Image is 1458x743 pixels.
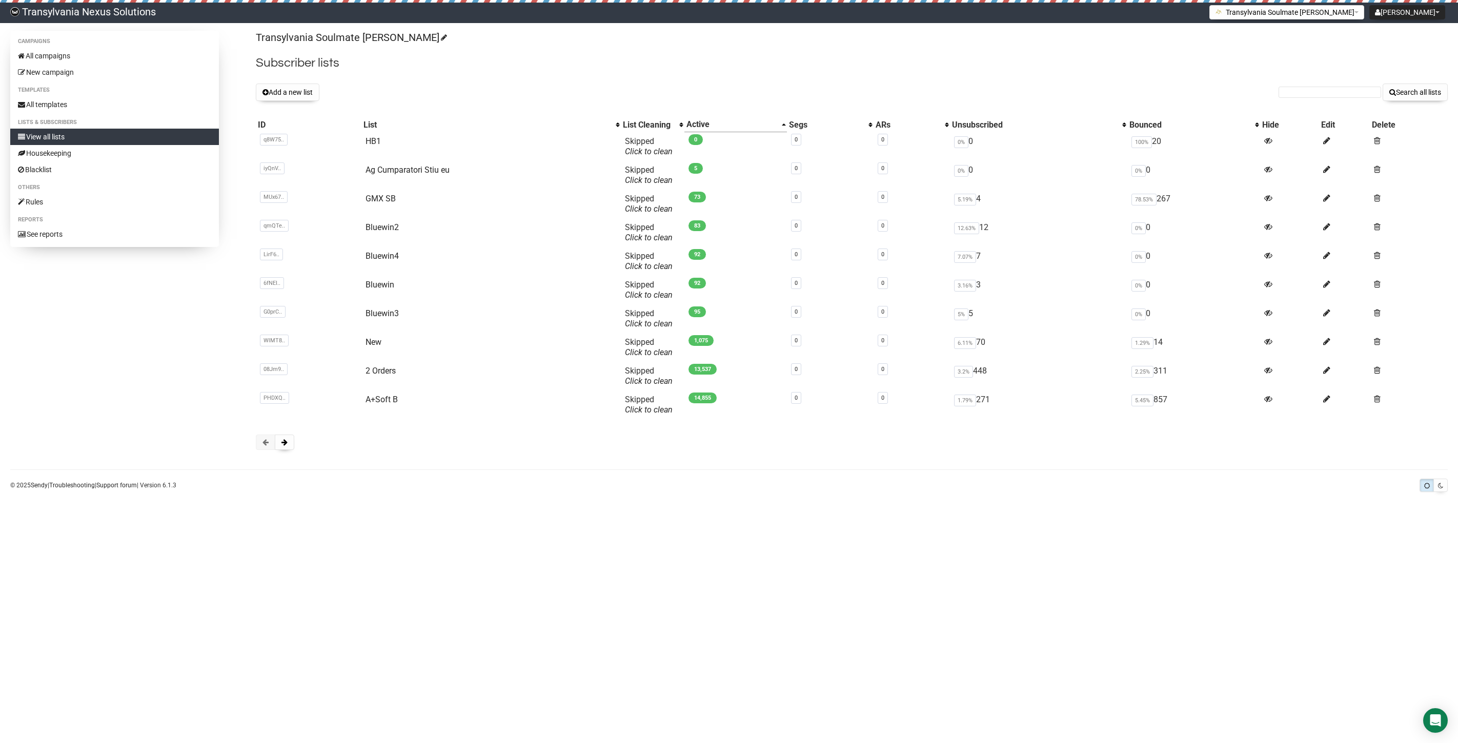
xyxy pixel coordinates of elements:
[1129,120,1250,130] div: Bounced
[954,280,976,292] span: 3.16%
[625,165,673,185] span: Skipped
[260,306,286,318] span: G0prC..
[10,116,219,129] li: Lists & subscribers
[1131,251,1146,263] span: 0%
[954,337,976,349] span: 6.11%
[1131,136,1152,148] span: 100%
[688,278,706,288] span: 92
[881,280,884,286] a: 0
[625,251,673,271] span: Skipped
[950,218,1127,247] td: 12
[10,7,19,16] img: 586cc6b7d8bc403f0c61b981d947c989
[366,337,381,347] a: New
[366,280,394,290] a: Bluewin
[954,251,976,263] span: 7.07%
[881,165,884,172] a: 0
[954,136,968,148] span: 0%
[686,119,777,130] div: Active
[950,247,1127,276] td: 7
[950,304,1127,333] td: 5
[1127,117,1260,132] th: Bounced: No sort applied, activate to apply an ascending sort
[260,335,289,346] span: WlMT8..
[625,204,673,214] a: Click to clean
[954,308,968,320] span: 5%
[1260,117,1319,132] th: Hide: No sort applied, sorting is disabled
[795,222,798,229] a: 0
[256,31,445,44] a: Transylvania Soulmate [PERSON_NAME]
[688,249,706,260] span: 92
[795,251,798,258] a: 0
[10,161,219,178] a: Blacklist
[256,84,319,101] button: Add a new list
[1383,84,1448,101] button: Search all lists
[366,165,450,175] a: Ag Cumparatori Stiu eu
[10,214,219,226] li: Reports
[256,117,361,132] th: ID: No sort applied, sorting is disabled
[1131,337,1153,349] span: 1.29%
[10,226,219,242] a: See reports
[950,132,1127,161] td: 0
[10,181,219,194] li: Others
[881,308,884,315] a: 0
[1321,120,1367,130] div: Edit
[625,147,673,156] a: Click to clean
[1127,132,1260,161] td: 20
[688,163,703,174] span: 5
[1131,308,1146,320] span: 0%
[260,191,288,203] span: MUx67..
[625,366,673,386] span: Skipped
[625,290,673,300] a: Click to clean
[623,120,674,130] div: List Cleaning
[795,280,798,286] a: 0
[625,261,673,271] a: Click to clean
[688,335,714,346] span: 1,075
[10,194,219,210] a: Rules
[10,96,219,113] a: All templates
[625,308,673,328] span: Skipped
[1369,5,1445,19] button: [PERSON_NAME]
[10,480,176,491] p: © 2025 | | | Version 6.1.3
[96,482,137,489] a: Support forum
[1372,120,1446,130] div: Delete
[366,395,398,404] a: A+Soft B
[625,376,673,386] a: Click to clean
[954,222,979,234] span: 12.63%
[952,120,1117,130] div: Unsubscribed
[954,165,968,177] span: 0%
[881,395,884,401] a: 0
[954,194,976,205] span: 5.19%
[258,120,359,130] div: ID
[950,333,1127,362] td: 70
[1127,161,1260,190] td: 0
[1209,5,1364,19] button: Transylvania Soulmate [PERSON_NAME]
[625,233,673,242] a: Click to clean
[1127,190,1260,218] td: 267
[625,280,673,300] span: Skipped
[876,120,940,130] div: ARs
[625,319,673,328] a: Click to clean
[1319,117,1369,132] th: Edit: No sort applied, sorting is disabled
[874,117,950,132] th: ARs: No sort applied, activate to apply an ascending sort
[684,117,787,132] th: Active: Ascending sort applied, activate to apply a descending sort
[795,165,798,172] a: 0
[1127,247,1260,276] td: 0
[49,482,95,489] a: Troubleshooting
[1423,708,1448,733] div: Open Intercom Messenger
[366,251,399,261] a: Bluewin4
[1131,194,1157,205] span: 78.53%
[625,347,673,357] a: Click to clean
[787,117,874,132] th: Segs: No sort applied, activate to apply an ascending sort
[1127,333,1260,362] td: 14
[260,392,289,404] span: PHDXQ..
[260,249,283,260] span: LirF6..
[795,395,798,401] a: 0
[366,222,399,232] a: Bluewin2
[260,134,288,146] span: q8W75..
[881,337,884,344] a: 0
[950,390,1127,419] td: 271
[881,366,884,373] a: 0
[625,222,673,242] span: Skipped
[954,395,976,406] span: 1.79%
[10,84,219,96] li: Templates
[625,405,673,415] a: Click to clean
